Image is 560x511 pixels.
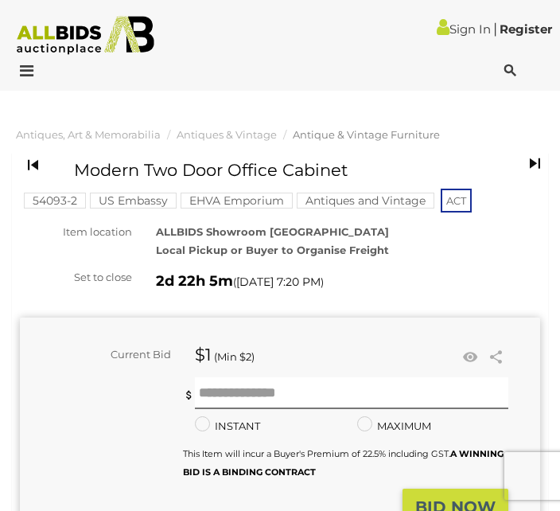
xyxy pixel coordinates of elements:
[214,350,255,363] span: (Min $2)
[195,345,212,365] strong: $1
[74,161,455,179] h1: Modern Two Door Office Cabinet
[233,275,324,288] span: ( )
[493,20,497,37] span: |
[293,128,440,141] a: Antique & Vintage Furniture
[20,345,183,364] div: Current Bid
[177,128,277,141] a: Antiques & Vintage
[181,194,293,207] a: EHVA Emporium
[183,448,504,478] small: This Item will incur a Buyer's Premium of 22.5% including GST.
[297,193,434,209] mark: Antiques and Vintage
[357,417,431,435] label: MAXIMUM
[8,223,144,241] div: Item location
[236,275,321,289] span: [DATE] 7:20 PM
[441,189,472,213] span: ACT
[24,193,86,209] mark: 54093-2
[156,244,389,256] strong: Local Pickup or Buyer to Organise Freight
[458,345,482,369] li: Watch this item
[297,194,434,207] a: Antiques and Vintage
[195,417,260,435] label: INSTANT
[90,193,177,209] mark: US Embassy
[8,268,144,287] div: Set to close
[90,194,177,207] a: US Embassy
[181,193,293,209] mark: EHVA Emporium
[437,21,491,37] a: Sign In
[156,225,389,238] strong: ALLBIDS Showroom [GEOGRAPHIC_DATA]
[16,128,161,141] a: Antiques, Art & Memorabilia
[24,194,86,207] a: 54093-2
[9,16,162,55] img: Allbids.com.au
[156,272,233,290] strong: 2d 22h 5m
[500,21,552,37] a: Register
